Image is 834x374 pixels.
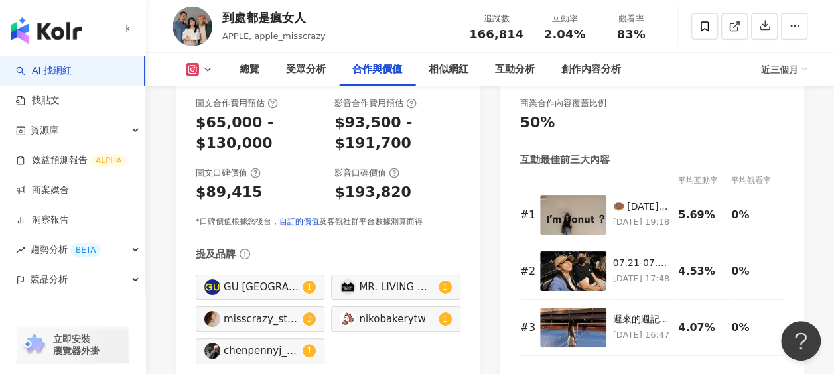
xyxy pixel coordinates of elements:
[204,343,220,359] img: KOL Avatar
[307,314,312,324] span: 3
[334,182,411,203] div: $193,820
[520,208,533,222] div: # 1
[16,214,69,227] a: 洞察報告
[70,243,101,257] div: BETA
[16,64,72,78] a: searchAI 找網紅
[613,200,672,214] div: 🍩 [DATE]的飲控扣打留給 @imdonut.twn 來自東京的超人氣甜甜圈 @i.m.donut 一直很想吃吃看🥹 感謝 @fujintreejaywu 代理進[GEOGRAPHIC_DA...
[678,208,725,222] div: 5.69%
[781,321,821,361] iframe: Help Scout Beacon - Open
[286,62,326,78] div: 受眾分析
[196,182,262,203] div: $89,415
[303,344,316,357] sup: 1
[53,333,100,357] span: 立即安裝 瀏覽器外掛
[204,311,220,327] img: KOL Avatar
[616,28,645,41] span: 83%
[303,312,316,326] sup: 3
[238,247,252,261] span: info-circle
[307,282,312,292] span: 1
[340,279,356,295] img: KOL Avatar
[224,280,299,294] div: GU [GEOGRAPHIC_DATA]
[678,264,725,279] div: 4.53%
[196,247,236,261] div: 提及品牌
[352,62,402,78] div: 合作與價值
[731,264,778,279] div: 0%
[340,311,356,327] img: KOL Avatar
[359,280,435,294] div: MR. LIVING 居家先生
[359,312,435,326] div: nikobakerytw
[613,257,672,270] div: 07.21-07.27 週記來了🤎 1. 好久沒和老公合照🤭 2. @koiwai_clinic 打眉頭肉毒！不再皺眉我好愛🙌🏻 3. @[DOMAIN_NAME]_yn 從加拿大回來了😍 4....
[16,154,127,167] a: 效益預測報告ALPHA
[678,320,725,335] div: 4.07%
[544,28,585,41] span: 2.04%
[16,94,60,107] a: 找貼文
[539,12,590,25] div: 互動率
[613,313,672,326] div: 遲來的週記✨ 1.瘦身有成後第一次打羽球🏸 2.老公8.11生日快樂 3.希望你能永遠過得開心🤎 4.我會努力當個好老婆，不要愛生氣😭 5.染髮剪髮護髮找 @chenpennyj____ 6&7...
[520,97,606,109] div: 商業合作內容覆蓋比例
[31,115,58,145] span: 資源庫
[443,282,448,292] span: 1
[16,245,25,255] span: rise
[613,271,672,286] p: [DATE] 17:48
[17,327,129,363] a: chrome extension立即安裝 瀏覽器外掛
[222,31,326,41] span: APPLE, apple_misscrazy
[303,280,316,294] sup: 1
[731,320,778,335] div: 0%
[613,328,672,342] p: [DATE] 16:47
[21,334,47,355] img: chrome extension
[196,167,261,179] div: 圖文口碑價值
[334,167,399,179] div: 影音口碑價值
[240,62,259,78] div: 總覽
[16,184,69,197] a: 商案媒合
[561,62,621,78] div: 創作內容分析
[439,280,452,294] sup: 1
[520,320,533,335] div: # 3
[678,174,731,187] div: 平均互動率
[222,9,326,26] div: 到處都是瘋女人
[520,153,610,167] div: 互動最佳前三大內容
[443,314,448,324] span: 1
[173,7,212,46] img: KOL Avatar
[613,215,672,229] p: [DATE] 19:18
[334,113,460,154] div: $93,500 - $191,700
[307,346,312,355] span: 1
[196,113,321,154] div: $65,000 - $130,000
[429,62,468,78] div: 相似網紅
[540,308,606,347] img: 遲來的週記✨ 1.瘦身有成後第一次打羽球🏸 2.老公8.11生日快樂 3.希望你能永遠過得開心🤎 4.我會努力當個好老婆，不要愛生氣😭 5.染髮剪髮護髮找 @chenpennyj____ 6&7...
[196,97,278,109] div: 圖文合作費用預估
[224,343,299,358] div: chenpennyj____
[31,235,101,265] span: 趨勢分析
[196,216,460,227] div: *口碑價值根據您後台， 及客觀社群平台數據測算而得
[334,97,417,109] div: 影音合作費用預估
[204,279,220,295] img: KOL Avatar
[31,265,68,294] span: 競品分析
[731,208,778,222] div: 0%
[520,113,555,133] div: 50%
[520,264,533,279] div: # 2
[540,195,606,235] img: 🍩 今天的飲控扣打留給 @imdonut.twn 來自東京的超人氣甜甜圈 @i.m.donut 一直很想吃吃看🥹 感謝 @fujintreejaywu 代理進台灣 亞洲首間海外分店正式插旗台北！...
[540,251,606,291] img: 07.21-07.27 週記來了🤎 1. 好久沒和老公合照🤭 2. @koiwai_clinic 打眉頭肉毒！不再皺眉我好愛🙌🏻 3. @ch.voyage_yn 從加拿大回來了😍 4. 最近失...
[761,59,807,80] div: 近三個月
[279,217,319,226] a: 自訂的價值
[606,12,656,25] div: 觀看率
[495,62,535,78] div: 互動分析
[469,27,523,41] span: 166,814
[439,312,452,326] sup: 1
[224,312,299,326] div: misscrazy_store
[469,12,523,25] div: 追蹤數
[731,174,784,187] div: 平均觀看率
[11,17,82,44] img: logo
